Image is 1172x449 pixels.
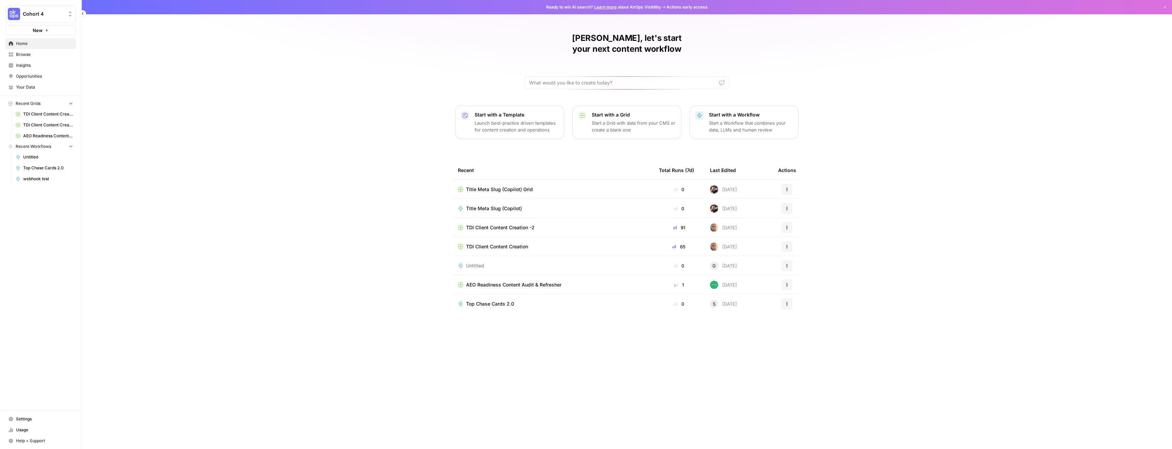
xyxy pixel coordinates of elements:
[13,173,76,184] a: webhook test
[16,438,73,444] span: Help + Support
[659,300,699,307] div: 0
[458,186,648,193] a: Title Meta Slug (Copilot) Grid
[713,300,715,307] span: S
[5,141,76,152] button: Recent Workflows
[592,120,676,133] p: Start a Grid with data from your CMS or create a blank one
[5,5,76,22] button: Workspace: Cohort 4
[23,11,64,17] span: Cohort 4
[710,223,718,232] img: rpnue5gqhgwwz5ulzsshxcaclga5
[710,185,737,193] div: [DATE]
[710,161,736,180] div: Last Edited
[710,243,718,251] img: rpnue5gqhgwwz5ulzsshxcaclga5
[16,41,73,47] span: Home
[16,143,51,150] span: Recent Workflows
[23,176,73,182] span: webhook test
[466,224,535,231] span: TDI Client Content Creation -2
[709,120,793,133] p: Start a Workflow that combines your data, LLMs and human review
[5,60,76,71] a: Insights
[666,4,708,10] span: Actions early access
[659,161,694,180] div: Total Runs (7d)
[13,152,76,162] a: Untitled
[712,262,716,269] span: G
[455,106,564,139] button: Start with a TemplateLaunch best-practice driven templates for content creation and operations
[659,243,699,250] div: 65
[16,100,41,107] span: Recent Grids
[23,111,73,117] span: TDI Client Content Creation -2
[659,224,699,231] div: 91
[33,27,43,34] span: New
[5,49,76,60] a: Browse
[710,204,718,213] img: xy7yhiswqrx12q3pdq9zj20pmca8
[525,33,729,55] h1: [PERSON_NAME], let's start your next content workflow
[475,120,558,133] p: Launch best-practice driven templates for content creation and operations
[710,262,737,270] div: [DATE]
[710,223,737,232] div: [DATE]
[458,300,648,307] a: Top Chase Cards 2.0
[5,71,76,82] a: Opportunities
[710,185,718,193] img: xy7yhiswqrx12q3pdq9zj20pmca8
[710,204,737,213] div: [DATE]
[710,243,737,251] div: [DATE]
[659,205,699,212] div: 0
[5,25,76,35] button: New
[475,111,558,118] p: Start with a Template
[710,300,737,308] div: [DATE]
[458,161,648,180] div: Recent
[13,162,76,173] a: Top Chase Cards 2.0
[546,4,661,10] span: Ready to win AI search? about AirOps Visibility
[5,82,76,93] a: Your Data
[466,243,528,250] span: TDI Client Content Creation
[16,73,73,79] span: Opportunities
[13,130,76,141] a: AEO Readiness Content Audit & Refresher
[13,120,76,130] a: TDI Client Content Creation
[466,186,533,193] span: Title Meta Slug (Copilot) Grid
[458,281,648,288] a: AEO Readiness Content Audit & Refresher
[709,111,793,118] p: Start with a Workflow
[458,224,648,231] a: TDI Client Content Creation -2
[458,243,648,250] a: TDI Client Content Creation
[8,8,20,20] img: Cohort 4 Logo
[16,427,73,433] span: Usage
[659,186,699,193] div: 0
[659,262,699,269] div: 0
[16,84,73,90] span: Your Data
[5,435,76,446] button: Help + Support
[458,205,648,212] a: Title Meta Slug (Copilot)
[23,165,73,171] span: Top Chase Cards 2.0
[466,281,561,288] span: AEO Readiness Content Audit & Refresher
[659,281,699,288] div: 1
[13,109,76,120] a: TDI Client Content Creation -2
[710,281,718,289] img: wwg0kvabo36enf59sssm51gfoc5r
[16,416,73,422] span: Settings
[778,161,796,180] div: Actions
[5,424,76,435] a: Usage
[458,262,648,269] a: Untitled
[529,79,716,86] input: What would you like to create today?
[5,414,76,424] a: Settings
[23,122,73,128] span: TDI Client Content Creation
[23,154,73,160] span: Untitled
[466,262,484,269] span: Untitled
[466,300,514,307] span: Top Chase Cards 2.0
[23,133,73,139] span: AEO Readiness Content Audit & Refresher
[594,4,617,10] a: Learn more
[690,106,799,139] button: Start with a WorkflowStart a Workflow that combines your data, LLMs and human review
[572,106,681,139] button: Start with a GridStart a Grid with data from your CMS or create a blank one
[16,51,73,58] span: Browse
[592,111,676,118] p: Start with a Grid
[710,281,737,289] div: [DATE]
[16,62,73,68] span: Insights
[5,38,76,49] a: Home
[466,205,522,212] span: Title Meta Slug (Copilot)
[5,98,76,109] button: Recent Grids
